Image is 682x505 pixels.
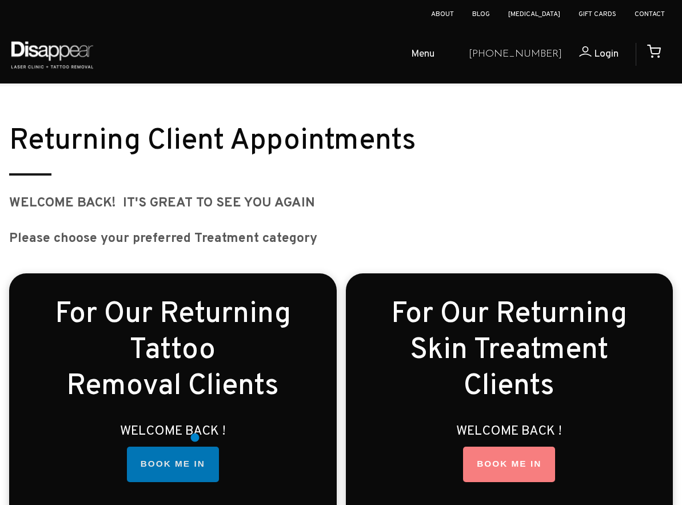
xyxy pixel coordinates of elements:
a: Menu [371,37,460,73]
small: For Our Returning Skin Treatment Clients [391,296,627,405]
a: Contact [635,10,665,19]
big: Welcome Back ! [120,423,226,440]
img: Disappear - Laser Clinic and Tattoo Removal Services in Sydney, Australia [9,34,95,75]
strong: WELCOME BACK! IT'S GREAT TO SEE YOU AGAIN [9,195,315,212]
span: Menu [411,46,434,63]
ul: Open Mobile Menu [104,37,460,73]
a: [MEDICAL_DATA] [508,10,560,19]
a: Gift Cards [579,10,616,19]
a: Login [562,46,619,63]
a: Blog [472,10,490,19]
small: For Our Returning Tattoo Removal Clients [55,296,291,405]
a: BOOK ME IN [463,447,555,482]
big: Welcome Back ! [456,423,562,440]
a: BOOK ME IN [127,447,219,482]
a: About [431,10,454,19]
a: [PHONE_NUMBER] [469,46,562,63]
big: Please choose your preferred Treatment category [9,230,317,247]
span: Login [594,47,619,61]
small: Returning Client Appointments [9,123,416,160]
